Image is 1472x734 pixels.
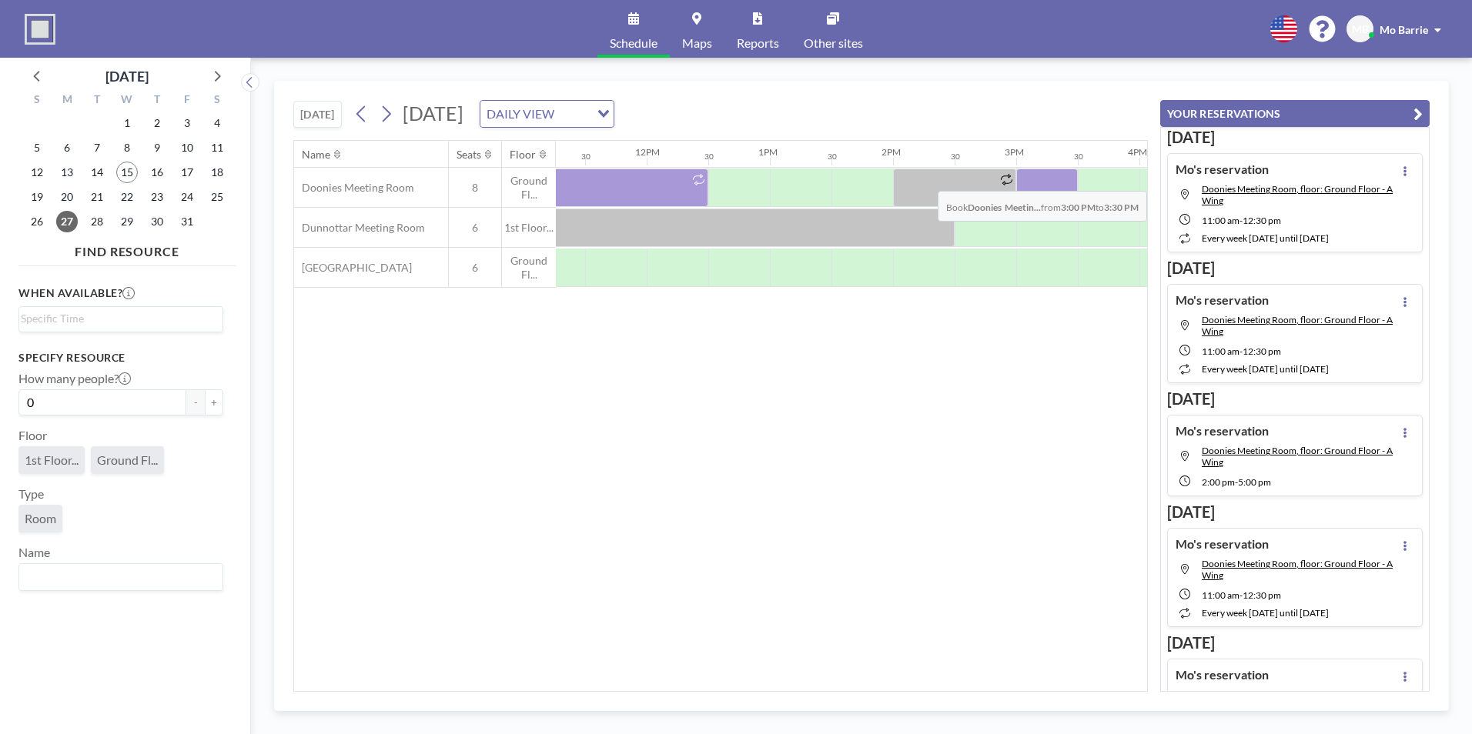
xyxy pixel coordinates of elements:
[97,452,158,467] span: Ground Fl...
[176,162,198,183] span: Friday, October 17, 2025
[1202,183,1393,206] span: Doonies Meeting Room, floor: Ground Floor - A Wing
[176,186,198,208] span: Friday, October 24, 2025
[176,112,198,134] span: Friday, October 3, 2025
[1243,345,1281,357] span: 12:30 PM
[25,511,56,525] span: Room
[116,186,138,208] span: Wednesday, October 22, 2025
[1176,536,1269,552] h4: Mo's reservation
[18,486,44,502] label: Type
[1202,558,1393,581] span: Doonies Meeting Room, floor: Ground Floor - A Wing
[938,191,1147,222] span: Book from to
[1243,215,1281,226] span: 12:30 PM
[18,351,223,365] h3: Specify resource
[1176,292,1269,308] h4: Mo's reservation
[116,112,138,134] span: Wednesday, October 1, 2025
[682,37,712,49] span: Maps
[704,152,714,162] div: 30
[26,186,48,208] span: Sunday, October 19, 2025
[1176,667,1269,682] h4: Mo's reservation
[21,310,214,327] input: Search for option
[176,137,198,158] span: Friday, October 10, 2025
[1380,23,1428,36] span: Mo Barrie
[737,37,779,49] span: Reports
[86,211,108,232] span: Tuesday, October 28, 2025
[758,146,778,158] div: 1PM
[206,186,228,208] span: Saturday, October 25, 2025
[581,152,590,162] div: 30
[56,186,78,208] span: Monday, October 20, 2025
[56,162,78,183] span: Monday, October 13, 2025
[457,148,481,162] div: Seats
[1167,259,1423,278] h3: [DATE]
[18,371,131,386] label: How many people?
[172,91,202,111] div: F
[1128,146,1147,158] div: 4PM
[52,91,82,111] div: M
[559,104,588,124] input: Search for option
[1167,389,1423,409] h3: [DATE]
[1239,215,1243,226] span: -
[293,101,342,128] button: [DATE]
[146,112,168,134] span: Thursday, October 2, 2025
[26,162,48,183] span: Sunday, October 12, 2025
[26,137,48,158] span: Sunday, October 5, 2025
[25,452,79,467] span: 1st Floor...
[1202,476,1235,488] span: 2:00 PM
[302,148,330,162] div: Name
[502,221,556,235] span: 1st Floor...
[480,101,614,127] div: Search for option
[449,221,501,235] span: 6
[951,152,960,162] div: 30
[1176,423,1269,439] h4: Mo's reservation
[1104,202,1139,213] b: 3:30 PM
[146,137,168,158] span: Thursday, October 9, 2025
[206,137,228,158] span: Saturday, October 11, 2025
[294,181,414,195] span: Doonies Meeting Room
[82,91,112,111] div: T
[1202,589,1239,601] span: 11:00 AM
[146,211,168,232] span: Thursday, October 30, 2025
[502,254,556,281] span: Ground Fl...
[205,389,223,415] button: +
[1239,345,1243,357] span: -
[1238,476,1271,488] span: 5:00 PM
[116,211,138,232] span: Wednesday, October 29, 2025
[19,307,222,330] div: Search for option
[1352,22,1369,36] span: MB
[828,152,837,162] div: 30
[206,112,228,134] span: Saturday, October 4, 2025
[186,389,205,415] button: -
[21,567,214,587] input: Search for option
[1074,152,1083,162] div: 30
[882,146,901,158] div: 2PM
[1202,607,1329,619] span: every week [DATE] until [DATE]
[18,545,50,560] label: Name
[1160,100,1430,127] button: YOUR RESERVATIONS
[1202,314,1393,337] span: Doonies Meeting Room, floor: Ground Floor - A Wing
[142,91,172,111] div: T
[610,37,657,49] span: Schedule
[56,137,78,158] span: Monday, October 6, 2025
[804,37,863,49] span: Other sites
[1202,363,1329,375] span: every week [DATE] until [DATE]
[176,211,198,232] span: Friday, October 31, 2025
[112,91,142,111] div: W
[1202,232,1329,244] span: every week [DATE] until [DATE]
[449,261,501,275] span: 6
[18,238,236,259] h4: FIND RESOURCE
[294,261,412,275] span: [GEOGRAPHIC_DATA]
[18,428,47,443] label: Floor
[1202,345,1239,357] span: 11:00 AM
[1167,633,1423,652] h3: [DATE]
[403,102,463,125] span: [DATE]
[86,137,108,158] span: Tuesday, October 7, 2025
[1167,128,1423,147] h3: [DATE]
[1239,589,1243,601] span: -
[1167,502,1423,522] h3: [DATE]
[483,104,557,124] span: DAILY VIEW
[1176,162,1269,177] h4: Mo's reservation
[22,91,52,111] div: S
[1202,689,1393,712] span: Doonies Meeting Room, floor: Ground Floor - A Wing
[116,162,138,183] span: Wednesday, October 15, 2025
[19,564,222,590] div: Search for option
